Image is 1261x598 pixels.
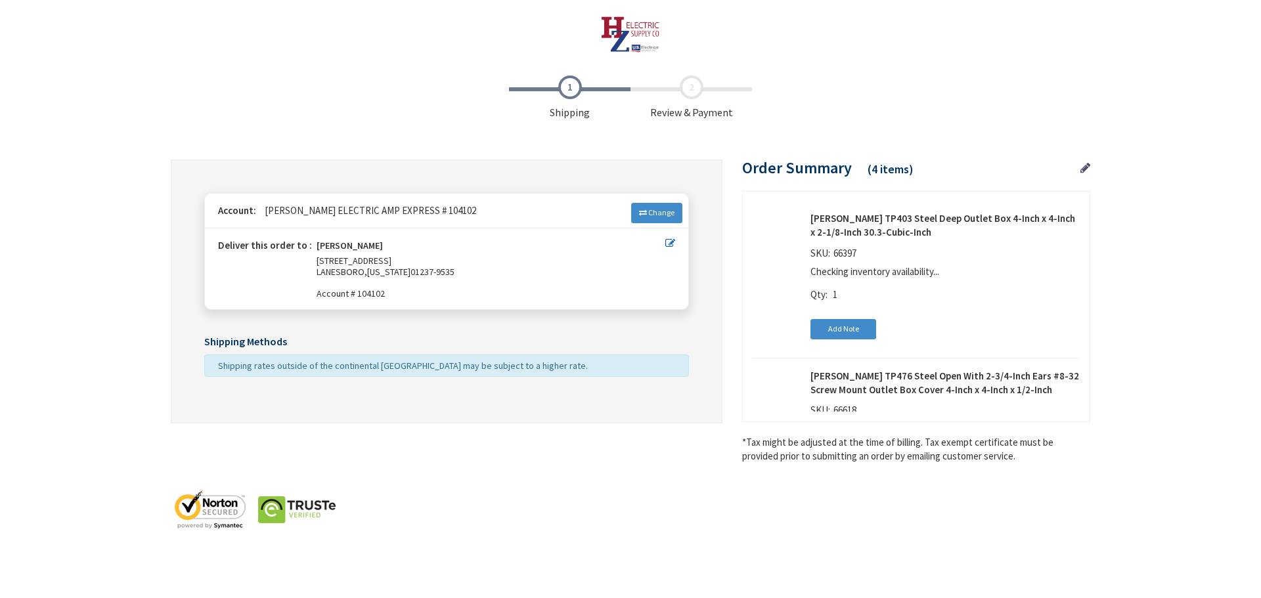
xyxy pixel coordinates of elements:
[810,288,826,301] span: Qty
[204,336,689,348] h5: Shipping Methods
[810,246,860,265] div: SKU:
[868,161,914,177] span: (4 items)
[171,490,250,529] img: norton-seal.png
[810,369,1080,397] strong: [PERSON_NAME] TP476 Steel Open With 2-3/4-Inch Ears #8-32 Screw Mount Outlet Box Cover 4-Inch x 4...
[317,240,383,255] strong: [PERSON_NAME]
[218,204,256,217] strong: Account:
[509,75,630,120] span: Shipping
[410,266,454,278] span: 01237-9535
[317,255,391,267] span: [STREET_ADDRESS]
[218,239,312,251] strong: Deliver this order to :
[742,435,1090,463] : *Tax might be adjusted at the time of billing. Tax exempt certificate must be provided prior to s...
[218,360,588,372] span: Shipping rates outside of the continental [GEOGRAPHIC_DATA] may be subject to a higher rate.
[630,75,752,120] span: Review & Payment
[258,204,476,217] span: [PERSON_NAME] ELECTRIC AMP EXPRESS # 104102
[601,16,661,53] img: HZ Electric Supply
[742,158,852,178] span: Order Summary
[810,211,1080,240] strong: [PERSON_NAME] TP403 Steel Deep Outlet Box 4-Inch x 4-Inch x 2-1/8-Inch 30.3-Cubic-Inch
[367,266,410,278] span: [US_STATE]
[833,288,837,301] span: 1
[830,404,860,416] span: 66618
[648,207,675,217] span: Change
[830,247,860,259] span: 66397
[810,403,860,421] div: SKU:
[257,490,336,529] img: truste-seal.png
[631,203,682,223] a: Change
[317,266,367,278] span: LANESBORO,
[317,288,665,299] span: Account # 104102
[810,265,1073,278] p: Checking inventory availability...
